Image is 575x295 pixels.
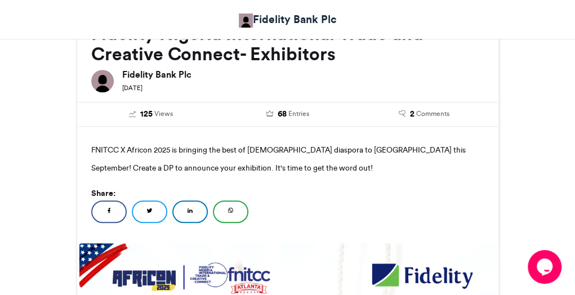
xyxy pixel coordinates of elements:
[91,141,484,177] p: FNITCC X Africon 2025 is bringing the best of [DEMOGRAPHIC_DATA] diaspora to [GEOGRAPHIC_DATA] th...
[91,70,114,92] img: Fidelity Bank Plc
[277,108,286,120] span: 68
[91,108,211,120] a: 125 Views
[122,84,142,92] small: [DATE]
[228,108,347,120] a: 68 Entries
[288,109,309,119] span: Entries
[239,14,253,28] img: Fidelity Bank
[364,108,484,120] a: 2 Comments
[528,250,564,284] iframe: chat widget
[91,186,484,200] h5: Share:
[239,11,337,28] a: Fidelity Bank Plc
[154,109,173,119] span: Views
[410,108,414,120] span: 2
[122,70,484,79] h6: Fidelity Bank Plc
[140,108,153,120] span: 125
[91,24,484,64] h2: Fidelity Nigeria International Trade and Creative Connect- Exhibitors
[416,109,449,119] span: Comments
